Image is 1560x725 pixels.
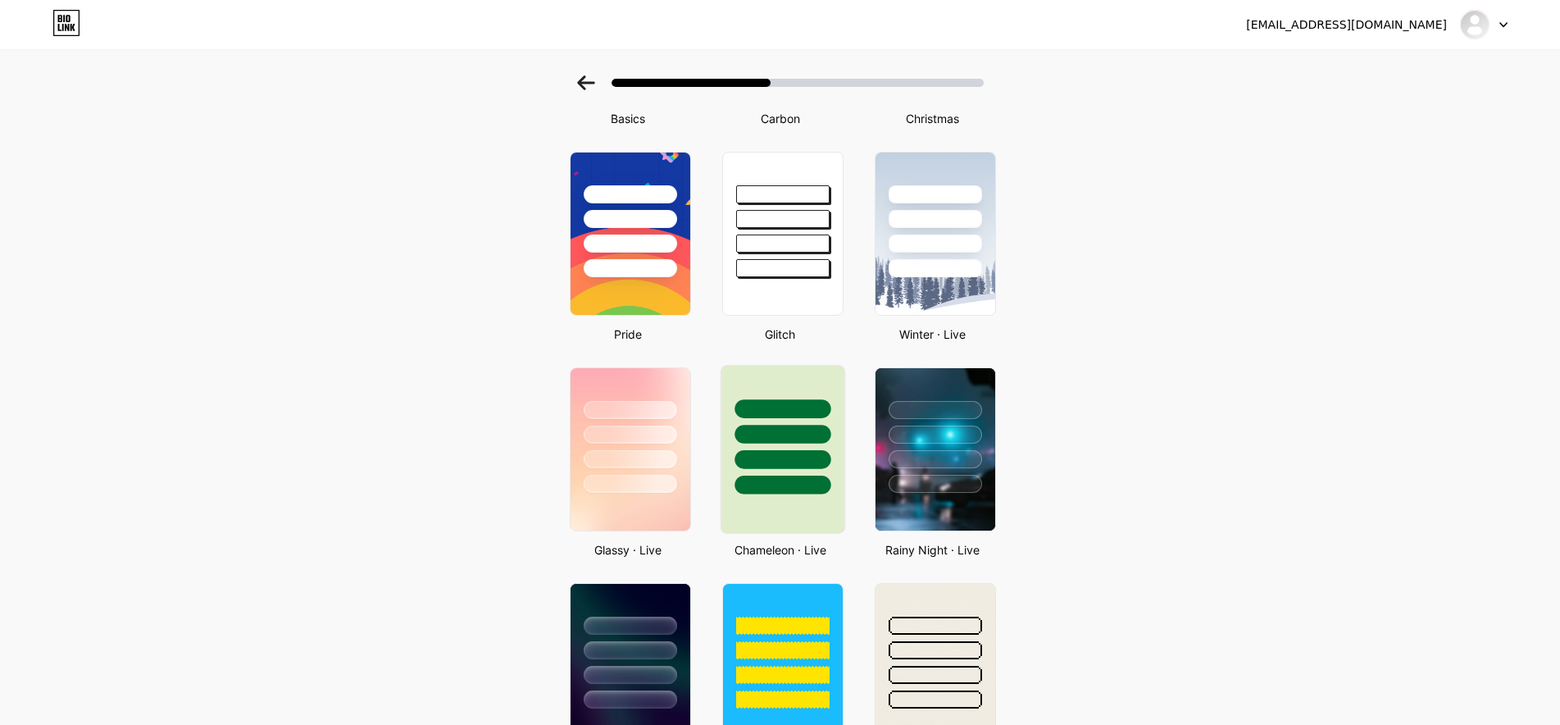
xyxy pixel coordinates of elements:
[717,326,844,343] div: Glitch
[717,541,844,559] div: Chameleon · Live
[565,541,691,559] div: Glassy · Live
[1246,16,1447,34] div: [EMAIL_ADDRESS][DOMAIN_NAME]
[717,110,844,127] div: Carbon
[870,110,996,127] div: Christmas
[870,541,996,559] div: Rainy Night · Live
[565,110,691,127] div: Basics
[1459,9,1490,40] img: Viacom Cty
[565,326,691,343] div: Pride
[870,326,996,343] div: Winter · Live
